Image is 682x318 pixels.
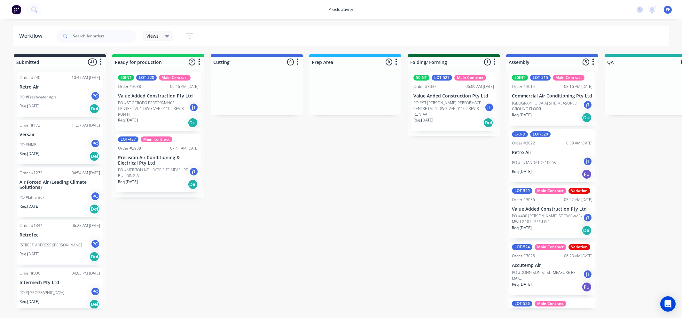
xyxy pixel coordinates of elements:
[483,118,493,128] div: Del
[512,206,592,212] p: Value Added Construction Pty Ltd
[189,167,199,176] div: jT
[413,75,429,81] div: 50INT
[20,251,39,257] p: Req. [DATE]
[582,225,592,236] div: Del
[512,244,532,250] div: LOT-524
[20,170,43,176] div: Order #1275
[90,139,100,148] div: PO
[582,169,592,179] div: PU
[432,75,452,81] div: LOT-527
[20,75,40,81] div: Order #240
[568,244,590,250] div: Variation
[512,270,583,281] p: PO #DONNISON ST SIT MEASURE RE MAKE
[170,84,199,89] div: 06:46 AM [DATE]
[509,129,595,182] div: C-O-DLOT-520Order #302210:39 AM [DATE]Retro AirPO #LUTANDA P.O-10665jTReq.[DATE]PU
[535,301,566,306] div: Main Contract
[17,268,103,312] div: Order #33004:03 PM [DATE]Intermech Pty LtdPO #[GEOGRAPHIC_DATA]POReq.[DATE]Del
[17,72,103,117] div: Order #24010:47 AM [DATE]Retro AirPO #Freshwater AptsPOReq.[DATE]Del
[20,142,37,148] p: PO #HMRI
[512,150,592,155] p: Retro Air
[118,117,138,123] p: Req. [DATE]
[20,195,44,200] p: PO #Little Box
[512,282,532,287] p: Req. [DATE]
[454,75,486,81] div: Main Contract
[89,299,99,309] div: Del
[90,191,100,201] div: PO
[118,136,138,142] div: LOT-437
[118,75,134,81] div: 50INT
[660,296,676,312] div: Open Intercom Messenger
[20,84,100,90] p: Retro Air
[20,232,100,238] p: Retrotec
[20,103,39,109] p: Req. [DATE]
[20,242,82,248] p: [STREET_ADDRESS][PERSON_NAME]
[512,93,592,99] p: Commercial Air Conditioning Pty Ltd
[413,84,436,89] div: Order #3037
[170,145,199,151] div: 07:41 AM [DATE]
[20,290,64,296] p: PO #[GEOGRAPHIC_DATA]
[413,93,494,99] p: Value Added Construction Pty Ltd
[89,252,99,262] div: Del
[72,122,100,128] div: 11:37 AM [DATE]
[136,75,157,81] div: LOT-528
[583,213,592,222] div: jT
[583,157,592,166] div: jT
[666,7,670,12] span: PF
[582,282,592,292] div: PU
[553,75,584,81] div: Main Contract
[159,75,191,81] div: Main Contract
[512,84,535,89] div: Order #3014
[512,100,583,112] p: [GEOGRAPHIC_DATA] SITE MEASURED GROUND FLOOR
[141,136,172,142] div: Main Contract
[72,223,100,229] div: 06:25 AM [DATE]
[582,112,592,123] div: Del
[512,213,583,225] p: PO #400 [PERSON_NAME] ST DWG-VAE-MW-LG101 LEFR-LG.1
[188,118,198,128] div: Del
[512,140,535,146] div: Order #3022
[530,75,551,81] div: LOT-515
[413,100,484,117] p: PO #ST [PERSON_NAME] PERFORMACE CENTRE LVL 1 DWG-VAE-01102 REV-3 RUN-AA
[512,160,556,166] p: PO #LUTANDA P.O-10665
[118,84,141,89] div: Order #3038
[512,188,532,194] div: LOT-529
[512,112,532,118] p: Req. [DATE]
[509,72,595,126] div: 50INTLOT-515Main ContractOrder #301408:16 AM [DATE]Commercial Air Conditioning Pty Ltd[GEOGRAPHIC...
[535,188,566,194] div: Main Contract
[12,5,21,14] img: Factory
[90,91,100,101] div: PO
[484,103,494,112] div: jT
[564,253,592,259] div: 06:23 AM [DATE]
[413,117,433,123] p: Req. [DATE]
[512,197,535,203] div: Order #3036
[72,170,100,176] div: 04:54 AM [DATE]
[118,155,199,166] p: Precision Air Conditioning & Electrical Pty Ltd
[189,103,199,112] div: jT
[115,72,201,131] div: 50INTLOT-528Main ContractOrder #303806:46 AM [DATE]Value Added Construction Pty LtdPO #ST GEROEG ...
[411,72,497,131] div: 50INTLOT-527Main ContractOrder #303706:09 AM [DATE]Value Added Construction Pty LtdPO #ST [PERSON...
[530,131,551,137] div: LOT-520
[118,167,189,179] p: PO #MERITON NTH RYDE SITE MEASURE BUILDING A
[20,299,39,305] p: Req. [DATE]
[17,220,103,265] div: Order #134406:25 AM [DATE]Retrotec[STREET_ADDRESS][PERSON_NAME]POReq.[DATE]Del
[90,287,100,296] div: PO
[72,75,100,81] div: 10:47 AM [DATE]
[512,253,535,259] div: Order #3026
[20,180,100,190] p: Air Forced Air (Leading Climate Solutions)
[19,32,45,40] div: Workflow
[512,263,592,268] p: Accutemp Air
[512,301,532,306] div: LOT-526
[512,169,532,175] p: Req. [DATE]
[146,33,159,39] span: Views
[20,223,43,229] div: Order #1344
[118,93,199,99] p: Value Added Construction Pty Ltd
[20,122,40,128] div: Order #172
[118,179,138,185] p: Req. [DATE]
[325,5,357,14] div: productivity
[509,185,595,239] div: LOT-529Main ContractVariationOrder #303605:22 AM [DATE]Value Added Construction Pty LtdPO #400 [P...
[20,151,39,157] p: Req. [DATE]
[564,140,592,146] div: 10:39 AM [DATE]
[89,204,99,214] div: Del
[72,270,100,276] div: 04:03 PM [DATE]
[583,100,592,110] div: jT
[568,188,590,194] div: Variation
